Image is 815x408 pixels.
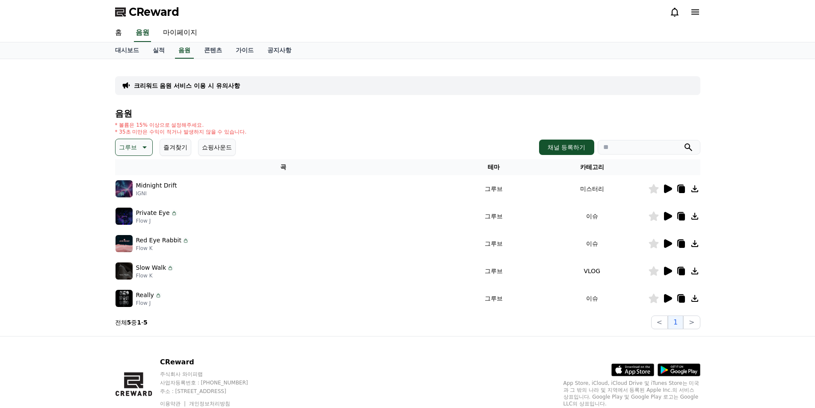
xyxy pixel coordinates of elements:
[451,285,536,312] td: 그루브
[160,357,264,367] p: CReward
[136,245,189,252] p: Flow K
[539,140,594,155] button: 채널 등록하기
[143,319,148,326] strong: 5
[136,272,174,279] p: Flow K
[134,24,151,42] a: 음원
[134,81,240,90] a: 크리워드 음원 서비스 이용 시 유의사항
[137,319,141,326] strong: 1
[116,235,133,252] img: music
[115,139,153,156] button: 그루브
[160,388,264,395] p: 주소 : [STREET_ADDRESS]
[683,316,700,329] button: >
[136,217,178,224] p: Flow J
[160,139,191,156] button: 즐겨찾기
[136,263,166,272] p: Slow Walk
[536,230,648,257] td: 이슈
[116,290,133,307] img: music
[116,262,133,280] img: music
[451,175,536,203] td: 그루브
[451,257,536,285] td: 그루브
[116,180,133,197] img: music
[160,401,187,407] a: 이용약관
[189,401,230,407] a: 개인정보처리방침
[108,24,129,42] a: 홈
[129,5,179,19] span: CReward
[536,257,648,285] td: VLOG
[127,319,131,326] strong: 5
[136,300,162,307] p: Flow J
[668,316,683,329] button: 1
[115,318,148,327] p: 전체 중 -
[136,190,177,197] p: IGNI
[536,175,648,203] td: 미스터리
[160,379,264,386] p: 사업자등록번호 : [PHONE_NUMBER]
[115,109,700,118] h4: 음원
[451,159,536,175] th: 테마
[136,236,181,245] p: Red Eye Rabbit
[160,371,264,378] p: 주식회사 와이피랩
[229,42,261,59] a: 가이드
[136,181,177,190] p: Midnight Drift
[563,380,700,407] p: App Store, iCloud, iCloud Drive 및 iTunes Store는 미국과 그 밖의 나라 및 지역에서 등록된 Apple Inc.의 서비스 상표입니다. Goo...
[115,5,179,19] a: CReward
[115,128,247,135] p: * 35초 미만은 수익이 적거나 발생하지 않을 수 있습니다.
[198,139,236,156] button: 쇼핑사운드
[136,291,154,300] p: Really
[536,203,648,230] td: 이슈
[536,159,648,175] th: 카테고리
[115,122,247,128] p: * 볼륨은 15% 이상으로 설정해주세요.
[116,208,133,225] img: music
[136,208,170,217] p: Private Eye
[146,42,172,59] a: 실적
[451,203,536,230] td: 그루브
[536,285,648,312] td: 이슈
[108,42,146,59] a: 대시보드
[156,24,204,42] a: 마이페이지
[651,316,668,329] button: <
[115,159,451,175] th: 곡
[119,141,137,153] p: 그루브
[451,230,536,257] td: 그루브
[261,42,298,59] a: 공지사항
[197,42,229,59] a: 콘텐츠
[175,42,194,59] a: 음원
